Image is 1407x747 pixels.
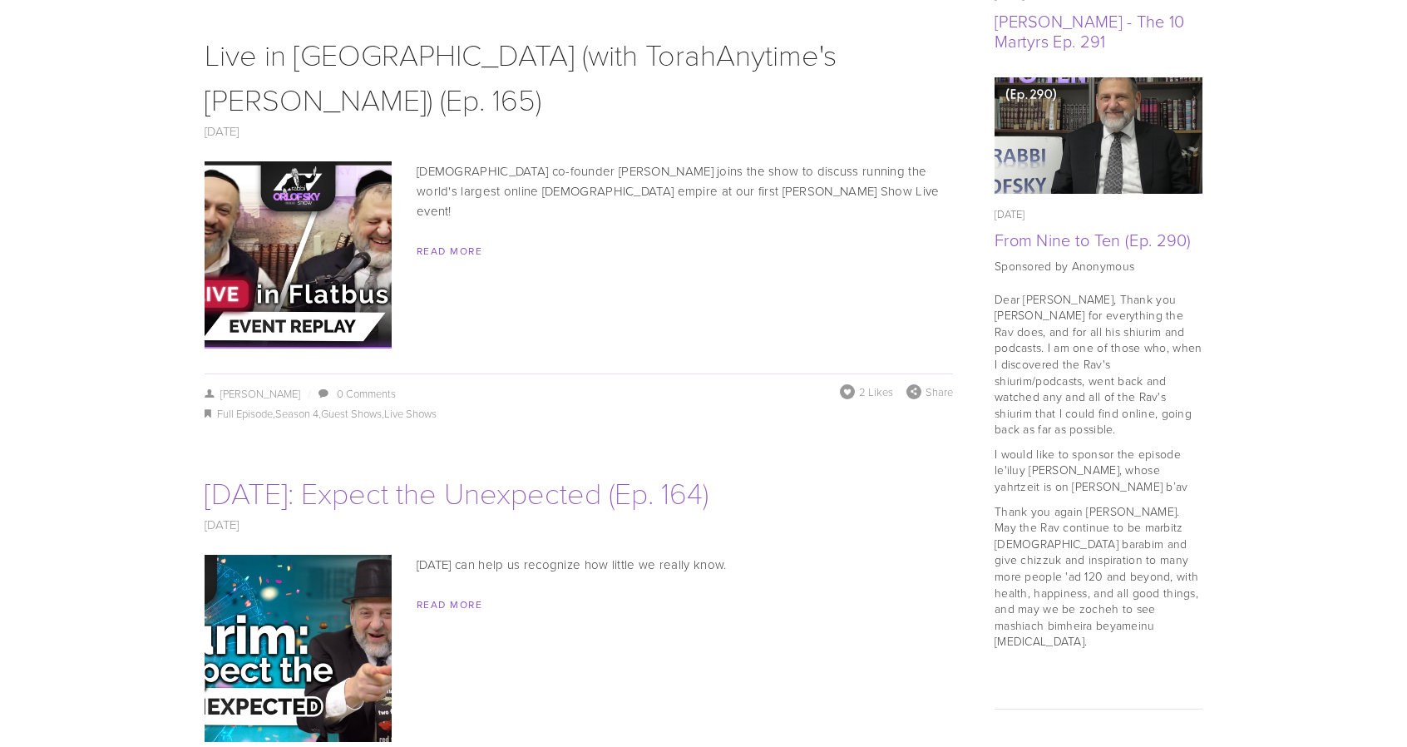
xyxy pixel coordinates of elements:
p: I would like to sponsor the episode le'iluy [PERSON_NAME], whose yahrtzeit is on [PERSON_NAME] b’av [995,446,1202,495]
a: Read More [417,597,482,611]
div: , , , [205,404,953,424]
a: From Nine to Ten (Ep. 290) [995,77,1202,195]
a: From Nine to Ten (Ep. 290) [995,228,1192,251]
a: Read More [417,244,482,258]
a: [PERSON_NAME] - The 10 Martyrs Ep. 291 [995,9,1185,52]
img: Live in Flatbush (with TorahAnytime's Shimon Kolyakov) (Ep. 165) [131,161,465,349]
a: Season 4 [275,406,318,421]
span: / [300,386,317,401]
time: [DATE] [995,206,1025,221]
p: [DATE] can help us recognize how little we really know. [205,555,953,575]
a: 0 Comments [337,386,396,401]
span: 2 Likes [859,384,893,399]
a: [PERSON_NAME] [205,386,300,401]
a: [DATE]: Expect the Unexpected (Ep. 164) [205,472,708,512]
p: Sponsored by Anonymous Dear [PERSON_NAME], Thank you [PERSON_NAME] for everything the Rav does, a... [995,258,1202,438]
a: Live Shows [384,406,437,421]
img: From Nine to Ten (Ep. 290) [995,32,1202,240]
a: Guest Shows [321,406,382,421]
a: Live in [GEOGRAPHIC_DATA] (with TorahAnytime's [PERSON_NAME]) (Ep. 165) [205,33,837,119]
a: [DATE] [205,122,239,140]
p: [DEMOGRAPHIC_DATA] co-founder [PERSON_NAME] joins the show to discuss running the world's largest... [205,161,953,221]
div: Share [906,384,953,399]
img: Purim: Expect the Unexpected (Ep. 164) [131,555,465,742]
p: Thank you again [PERSON_NAME]. May the Rav continue to be marbitz [DEMOGRAPHIC_DATA] barabim and ... [995,503,1202,650]
a: [DATE] [205,516,239,533]
a: Full Episode [217,406,273,421]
